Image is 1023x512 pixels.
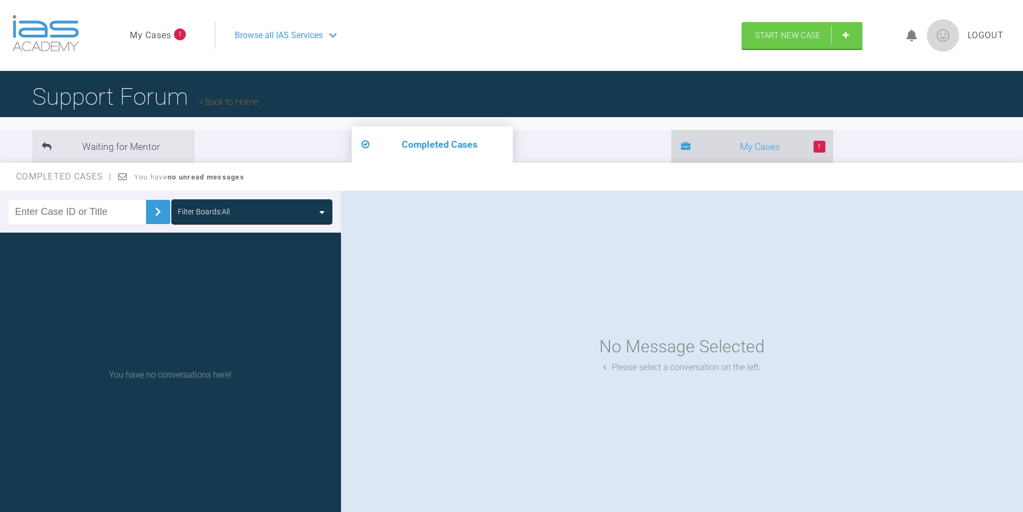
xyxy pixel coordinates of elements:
h1: Support Forum [32,78,258,116]
img: profile.png [927,19,959,52]
a: Back to Home [199,97,258,107]
span: 1 [174,28,186,40]
div: No Message Selected [599,333,765,360]
div: Filter Boards: All [178,206,230,218]
span: Completed Cases [16,171,112,182]
span: 1 [814,141,825,153]
img: logo-light.3e3ef733.png [12,15,79,52]
li: Waiting for Mentor [32,130,193,163]
li: My Cases [671,130,832,163]
a: My Cases [130,28,171,42]
strong: no unread messages [168,173,244,181]
span: Browse all IAS Services [235,28,323,42]
span: Start New Case [755,31,821,40]
div: Please select a conversation on the left. [603,360,761,374]
img: chevronRight.28bd32b0.svg [149,203,166,220]
a: Logout [968,28,1004,42]
input: Enter Case ID or Title [9,200,146,224]
li: Completed Cases [352,126,513,163]
span: You have [134,173,244,181]
a: Start New Case [742,22,862,49]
